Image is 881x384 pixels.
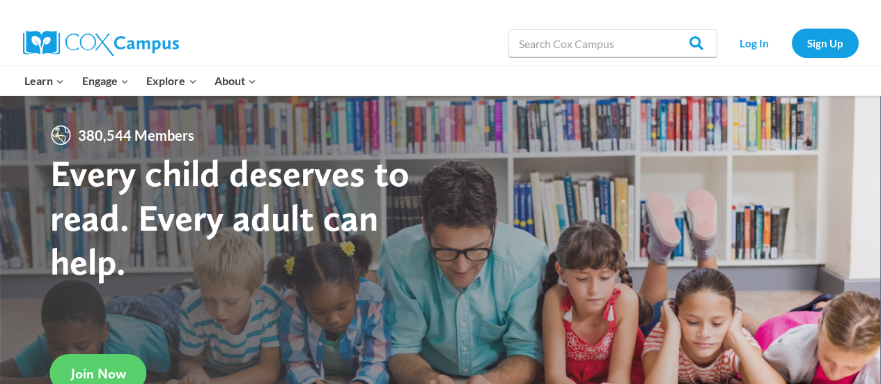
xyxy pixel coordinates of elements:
[50,151,410,284] strong: Every child deserves to read. Every adult can help.
[82,72,129,90] span: Engage
[71,365,126,382] span: Join Now
[146,72,196,90] span: Explore
[16,66,265,95] nav: Primary Navigation
[23,31,179,56] img: Cox Campus
[24,72,64,90] span: Learn
[508,29,717,57] input: Search Cox Campus
[724,29,785,57] a: Log In
[215,72,256,90] span: About
[724,29,859,57] nav: Secondary Navigation
[792,29,859,57] a: Sign Up
[72,124,200,146] span: 380,544 Members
